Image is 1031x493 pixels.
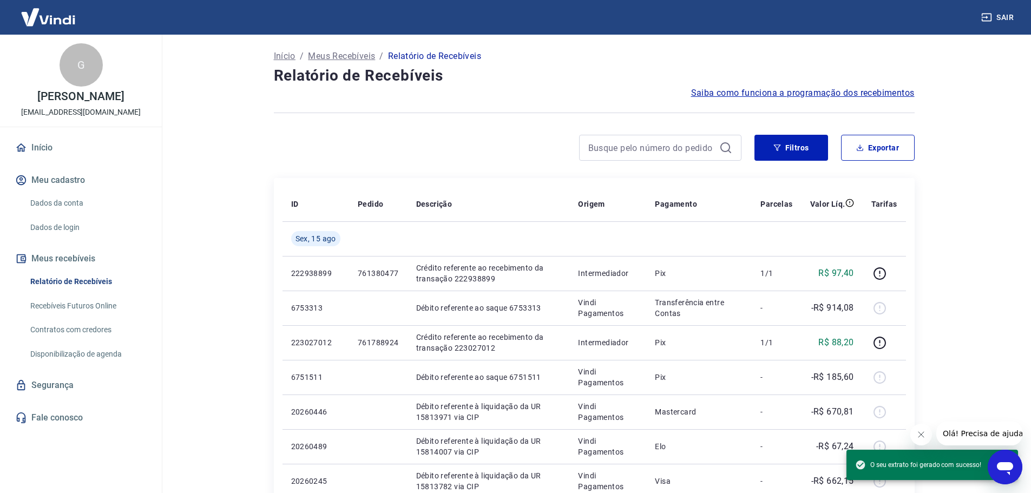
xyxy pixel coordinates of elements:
[760,372,792,383] p: -
[37,91,124,102] p: [PERSON_NAME]
[291,406,340,417] p: 20260446
[818,336,853,349] p: R$ 88,20
[291,199,299,209] p: ID
[655,337,743,348] p: Pix
[979,8,1018,28] button: Sair
[295,233,336,244] span: Sex, 15 ago
[416,262,561,284] p: Crédito referente ao recebimento da transação 222938899
[760,441,792,452] p: -
[760,268,792,279] p: 1/1
[291,476,340,487] p: 20260245
[841,135,915,161] button: Exportar
[13,406,149,430] a: Fale conosco
[358,199,383,209] p: Pedido
[578,366,638,388] p: Vindi Pagamentos
[811,475,854,488] p: -R$ 662,15
[691,87,915,100] a: Saiba como funciona a programação dos recebimentos
[811,371,854,384] p: -R$ 185,60
[760,199,792,209] p: Parcelas
[936,422,1022,445] iframe: Mensagem da empresa
[13,1,83,34] img: Vindi
[358,268,399,279] p: 761380477
[588,140,715,156] input: Busque pelo número do pedido
[13,373,149,397] a: Segurança
[760,337,792,348] p: 1/1
[578,436,638,457] p: Vindi Pagamentos
[910,424,932,445] iframe: Fechar mensagem
[818,267,853,280] p: R$ 97,40
[291,441,340,452] p: 20260489
[60,43,103,87] div: G
[26,319,149,341] a: Contratos com credores
[21,107,141,118] p: [EMAIL_ADDRESS][DOMAIN_NAME]
[26,216,149,239] a: Dados de login
[416,436,561,457] p: Débito referente à liquidação da UR 15814007 via CIP
[416,372,561,383] p: Débito referente ao saque 6751511
[308,50,375,63] a: Meus Recebíveis
[416,470,561,492] p: Débito referente à liquidação da UR 15813782 via CIP
[578,199,605,209] p: Origem
[6,8,91,16] span: Olá! Precisa de ajuda?
[578,297,638,319] p: Vindi Pagamentos
[388,50,481,63] p: Relatório de Recebíveis
[274,50,295,63] a: Início
[655,406,743,417] p: Mastercard
[578,470,638,492] p: Vindi Pagamentos
[416,303,561,313] p: Débito referente ao saque 6753313
[760,476,792,487] p: -
[816,440,854,453] p: -R$ 67,24
[855,459,981,470] span: O seu extrato foi gerado com sucesso!
[760,303,792,313] p: -
[578,268,638,279] p: Intermediador
[988,450,1022,484] iframe: Botão para abrir a janela de mensagens
[13,136,149,160] a: Início
[754,135,828,161] button: Filtros
[810,199,845,209] p: Valor Líq.
[655,476,743,487] p: Visa
[655,268,743,279] p: Pix
[811,405,854,418] p: -R$ 670,81
[760,406,792,417] p: -
[416,199,452,209] p: Descrição
[26,271,149,293] a: Relatório de Recebíveis
[291,337,340,348] p: 223027012
[300,50,304,63] p: /
[26,192,149,214] a: Dados da conta
[655,199,697,209] p: Pagamento
[291,372,340,383] p: 6751511
[13,247,149,271] button: Meus recebíveis
[655,297,743,319] p: Transferência entre Contas
[26,295,149,317] a: Recebíveis Futuros Online
[291,303,340,313] p: 6753313
[274,65,915,87] h4: Relatório de Recebíveis
[26,343,149,365] a: Disponibilização de agenda
[379,50,383,63] p: /
[871,199,897,209] p: Tarifas
[416,332,561,353] p: Crédito referente ao recebimento da transação 223027012
[655,441,743,452] p: Elo
[655,372,743,383] p: Pix
[578,401,638,423] p: Vindi Pagamentos
[811,301,854,314] p: -R$ 914,08
[416,401,561,423] p: Débito referente à liquidação da UR 15813971 via CIP
[291,268,340,279] p: 222938899
[578,337,638,348] p: Intermediador
[358,337,399,348] p: 761788924
[13,168,149,192] button: Meu cadastro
